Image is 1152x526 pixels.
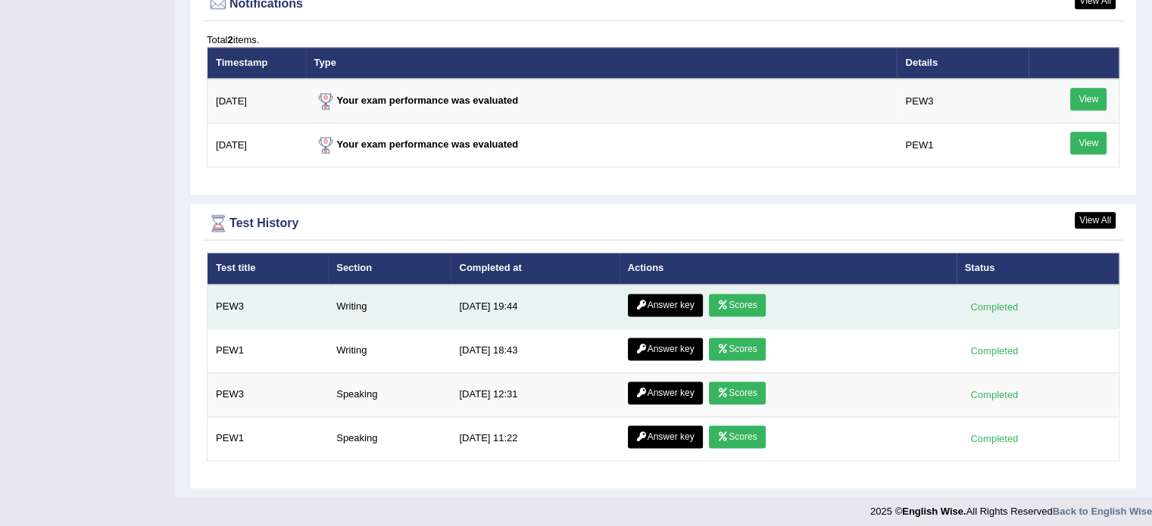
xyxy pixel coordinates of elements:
div: Completed [965,387,1024,403]
a: View [1070,132,1107,154]
th: Timestamp [208,47,306,79]
td: PEW1 [208,328,329,372]
div: Completed [965,299,1024,315]
a: Scores [709,294,765,316]
div: Completed [965,343,1024,359]
a: Scores [709,338,765,360]
a: Scores [709,425,765,448]
td: PEW3 [208,372,329,416]
th: Test title [208,253,329,285]
td: Speaking [328,372,451,416]
td: Writing [328,285,451,329]
td: Speaking [328,416,451,460]
td: [DATE] 18:43 [451,328,619,372]
div: Completed [965,431,1024,447]
b: 2 [227,34,233,45]
a: View All [1075,212,1116,229]
strong: English Wise. [902,506,966,517]
a: Answer key [628,381,703,404]
td: PEW3 [897,79,1028,123]
strong: Your exam performance was evaluated [314,95,519,106]
th: Type [306,47,898,79]
a: Answer key [628,294,703,316]
strong: Your exam performance was evaluated [314,139,519,150]
th: Section [328,253,451,285]
div: 2025 © All Rights Reserved [870,496,1152,518]
td: [DATE] 19:44 [451,285,619,329]
th: Completed at [451,253,619,285]
td: [DATE] [208,79,306,123]
a: Scores [709,381,765,404]
td: [DATE] [208,123,306,167]
td: PEW1 [208,416,329,460]
a: Answer key [628,338,703,360]
th: Status [957,253,1119,285]
td: PEW3 [208,285,329,329]
a: Back to English Wise [1053,506,1152,517]
td: [DATE] 12:31 [451,372,619,416]
td: Writing [328,328,451,372]
th: Details [897,47,1028,79]
div: Test History [207,212,1119,235]
th: Actions [620,253,957,285]
td: PEW1 [897,123,1028,167]
a: Answer key [628,425,703,448]
div: Total items. [207,33,1119,47]
td: [DATE] 11:22 [451,416,619,460]
a: View [1070,88,1107,110]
